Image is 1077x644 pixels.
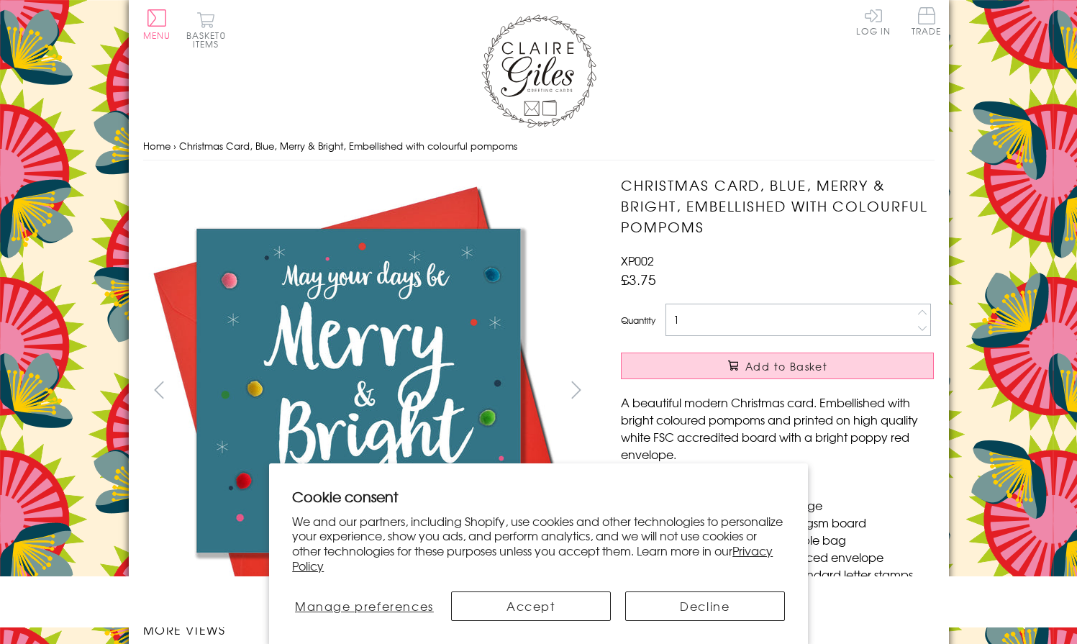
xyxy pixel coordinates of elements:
a: Trade [912,7,942,38]
img: Claire Giles Greetings Cards [481,14,596,128]
span: Manage preferences [295,597,434,614]
h3: More views [143,621,593,638]
span: Add to Basket [745,359,827,373]
a: Privacy Policy [292,542,773,574]
button: Add to Basket [621,353,934,379]
button: prev [143,373,176,406]
nav: breadcrumbs [143,132,935,161]
label: Quantity [621,314,655,327]
span: Christmas Card, Blue, Merry & Bright, Embellished with colourful pompoms [179,139,517,153]
a: Log In [856,7,891,35]
button: Decline [625,591,785,621]
h1: Christmas Card, Blue, Merry & Bright, Embellished with colourful pompoms [621,175,934,237]
button: Menu [143,9,171,40]
span: Menu [143,29,171,42]
img: Christmas Card, Blue, Merry & Bright, Embellished with colourful pompoms [142,175,574,607]
img: Christmas Card, Blue, Merry & Bright, Embellished with colourful pompoms [592,175,1024,513]
button: Basket0 items [186,12,226,48]
span: Trade [912,7,942,35]
span: 0 items [193,29,226,50]
button: Accept [451,591,611,621]
h2: Cookie consent [292,486,785,507]
button: next [560,373,592,406]
span: XP002 [621,252,654,269]
p: We and our partners, including Shopify, use cookies and other technologies to personalize your ex... [292,514,785,573]
p: A beautiful modern Christmas card. Embellished with bright coloured pompoms and printed on high q... [621,394,934,463]
span: › [173,139,176,153]
button: Manage preferences [292,591,436,621]
a: Home [143,139,171,153]
span: £3.75 [621,269,656,289]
